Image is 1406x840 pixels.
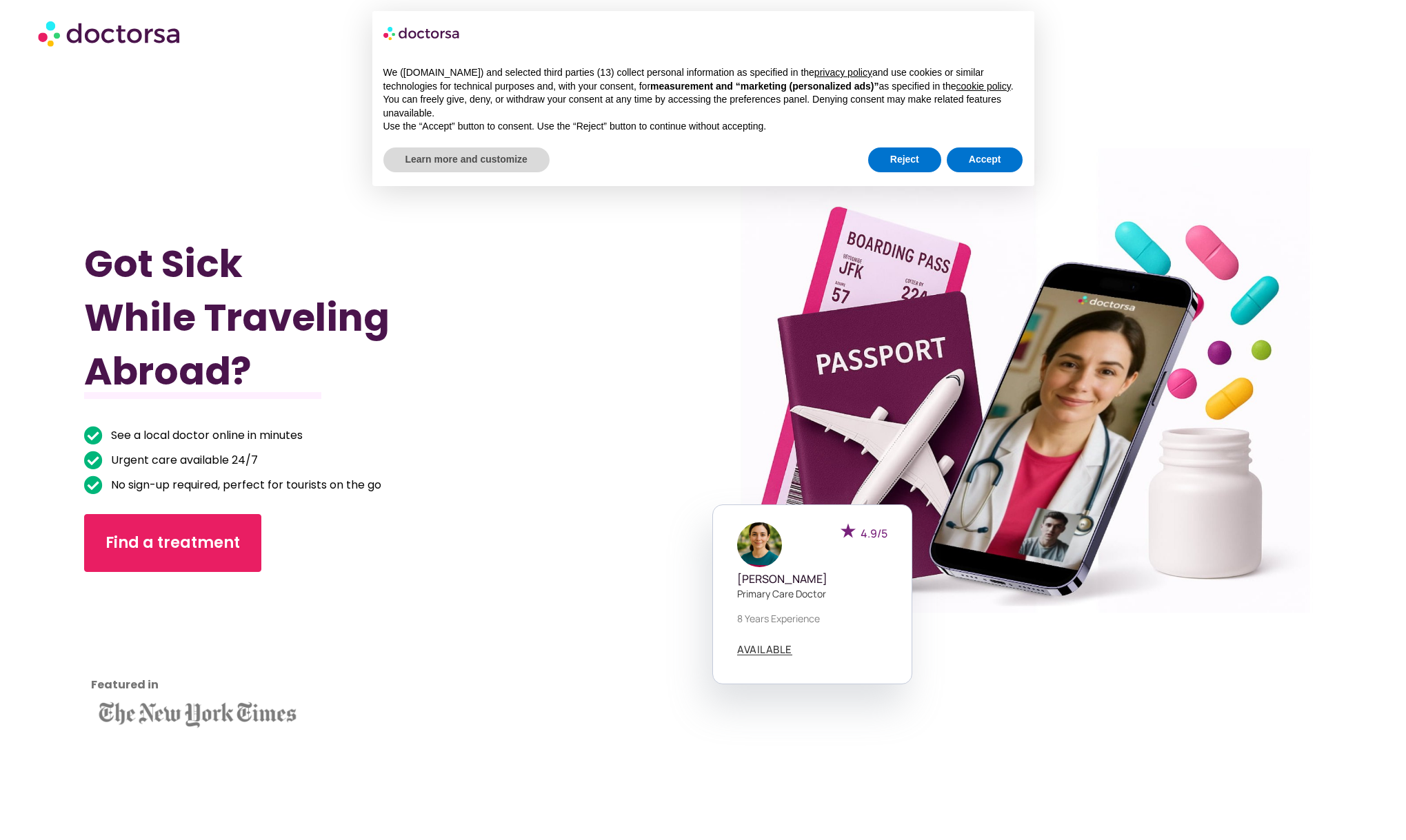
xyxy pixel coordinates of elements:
img: logo [383,22,461,44]
a: cookie policy [956,81,1011,92]
button: Learn more and customize [383,147,550,172]
button: Accept [947,147,1023,172]
p: Primary care doctor [737,586,887,601]
p: You can freely give, deny, or withdraw your consent at any time by accessing the preferences pane... [383,93,1023,120]
span: Find a treatment [106,532,240,554]
span: 4.9/5 [861,526,887,541]
p: 8 years experience [737,611,887,626]
a: Find a treatment [84,514,261,572]
a: AVAILABLE [737,644,792,655]
span: Urgent care available 24/7 [108,451,258,470]
span: See a local doctor online in minutes [108,426,303,445]
span: AVAILABLE [737,644,792,655]
button: Reject [868,147,941,172]
h1: Got Sick While Traveling Abroad? [84,237,610,398]
span: No sign-up required, perfect for tourists on the go [108,475,381,495]
strong: Featured in [91,677,159,693]
strong: measurement and “marketing (personalized ads)” [650,81,878,92]
p: Use the “Accept” button to consent. Use the “Reject” button to continue without accepting. [383,120,1023,134]
iframe: Customer reviews powered by Trustpilot [91,593,215,696]
h5: [PERSON_NAME] [737,573,887,586]
p: We ([DOMAIN_NAME]) and selected third parties (13) collect personal information as specified in t... [383,66,1023,93]
a: privacy policy [814,67,872,78]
